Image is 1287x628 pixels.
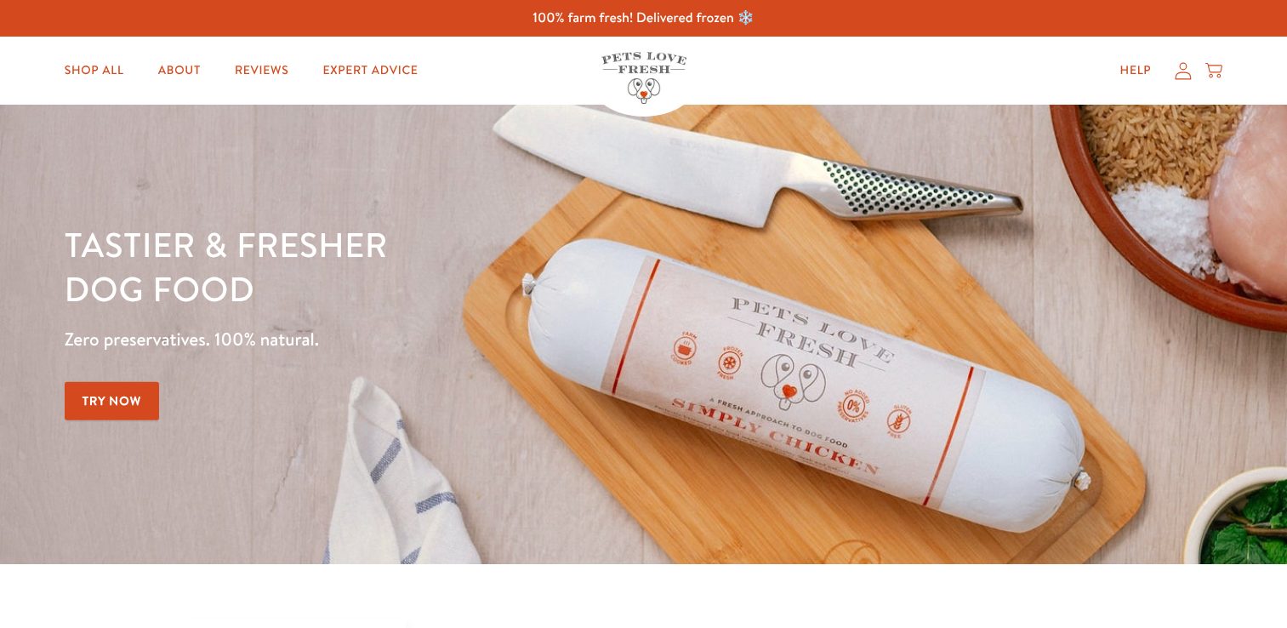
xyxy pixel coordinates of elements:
a: Help [1107,54,1165,88]
img: Pets Love Fresh [601,52,686,104]
p: Zero preservatives. 100% natural. [65,324,837,355]
a: Reviews [221,54,302,88]
a: About [145,54,214,88]
h1: Tastier & fresher dog food [65,222,837,311]
a: Shop All [51,54,138,88]
a: Try Now [65,382,160,420]
a: Expert Advice [309,54,431,88]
